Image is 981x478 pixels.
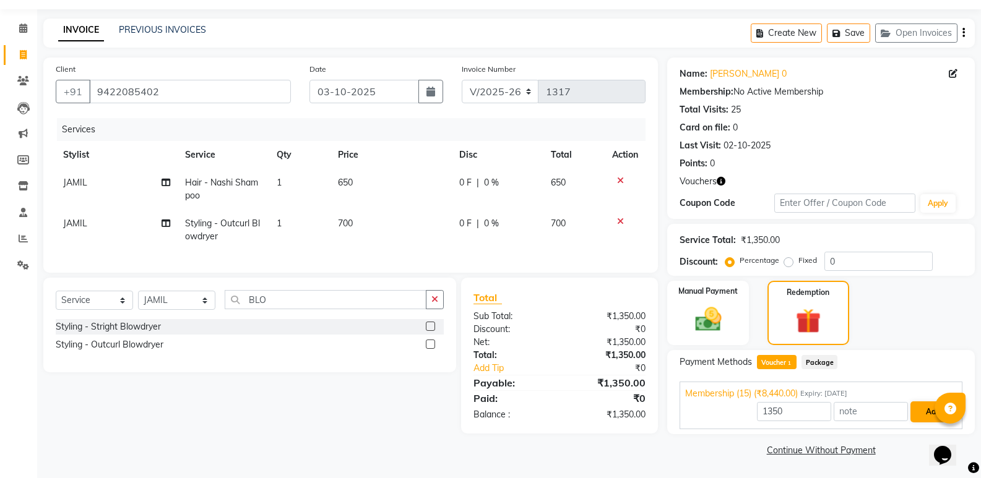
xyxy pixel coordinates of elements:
[827,23,870,43] button: Save
[178,141,269,169] th: Service
[560,310,655,323] div: ₹1,350.00
[464,362,576,375] a: Add Tip
[910,401,956,422] button: Add
[800,388,847,399] span: Expiry: [DATE]
[731,103,741,116] div: 25
[680,234,736,247] div: Service Total:
[680,67,707,80] div: Name:
[724,139,771,152] div: 02-10-2025
[551,218,566,229] span: 700
[751,23,822,43] button: Create New
[678,286,738,297] label: Manual Payment
[741,234,780,247] div: ₹1,350.00
[551,177,566,188] span: 650
[543,141,605,169] th: Total
[477,176,479,189] span: |
[680,157,707,170] div: Points:
[680,175,717,188] span: Vouchers
[710,67,787,80] a: [PERSON_NAME] 0
[560,408,655,421] div: ₹1,350.00
[459,217,472,230] span: 0 F
[477,217,479,230] span: |
[56,320,161,333] div: Styling - Stright Blowdryer
[680,85,733,98] div: Membership:
[309,64,326,75] label: Date
[119,24,206,35] a: PREVIOUS INVOICES
[685,387,798,400] span: Membership (15) (₹8,440.00)
[680,103,728,116] div: Total Visits:
[757,402,831,421] input: Amount
[687,304,730,335] img: _cash.svg
[464,391,560,406] div: Paid:
[680,255,718,268] div: Discount:
[680,85,962,98] div: No Active Membership
[464,408,560,421] div: Balance :
[788,305,829,336] img: _gift.svg
[920,194,956,213] button: Apply
[269,141,331,169] th: Qty
[484,176,499,189] span: 0 %
[57,118,655,141] div: Services
[56,141,178,169] th: Stylist
[605,141,646,169] th: Action
[875,23,957,43] button: Open Invoices
[56,64,76,75] label: Client
[58,19,104,41] a: INVOICE
[576,362,655,375] div: ₹0
[464,310,560,323] div: Sub Total:
[834,402,908,421] input: note
[462,64,516,75] label: Invoice Number
[757,355,797,369] span: Voucher
[680,197,774,210] div: Coupon Code
[929,429,969,466] iframe: chat widget
[798,255,817,266] label: Fixed
[63,177,87,188] span: JAMIL
[560,349,655,362] div: ₹1,350.00
[774,194,915,213] input: Enter Offer / Coupon Code
[464,375,560,390] div: Payable:
[484,217,499,230] span: 0 %
[277,177,282,188] span: 1
[225,290,426,309] input: Search or Scan
[464,349,560,362] div: Total:
[63,218,87,229] span: JAMIL
[56,80,90,103] button: +91
[802,355,837,369] span: Package
[710,157,715,170] div: 0
[185,177,258,201] span: Hair - Nashi Shampoo
[740,255,779,266] label: Percentage
[277,218,282,229] span: 1
[560,391,655,406] div: ₹0
[452,141,543,169] th: Disc
[680,356,752,369] span: Payment Methods
[680,121,730,134] div: Card on file:
[787,287,829,298] label: Redemption
[56,338,163,351] div: Styling - Outcurl Blowdryer
[670,444,972,457] a: Continue Without Payment
[680,139,721,152] div: Last Visit:
[733,121,738,134] div: 0
[464,323,560,336] div: Discount:
[560,323,655,336] div: ₹0
[331,141,452,169] th: Price
[786,360,793,367] span: 1
[338,218,353,229] span: 700
[473,291,502,304] span: Total
[560,375,655,390] div: ₹1,350.00
[338,177,353,188] span: 650
[89,80,291,103] input: Search by Name/Mobile/Email/Code
[185,218,260,242] span: Styling - Outcurl Blowdryer
[560,336,655,349] div: ₹1,350.00
[464,336,560,349] div: Net:
[459,176,472,189] span: 0 F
